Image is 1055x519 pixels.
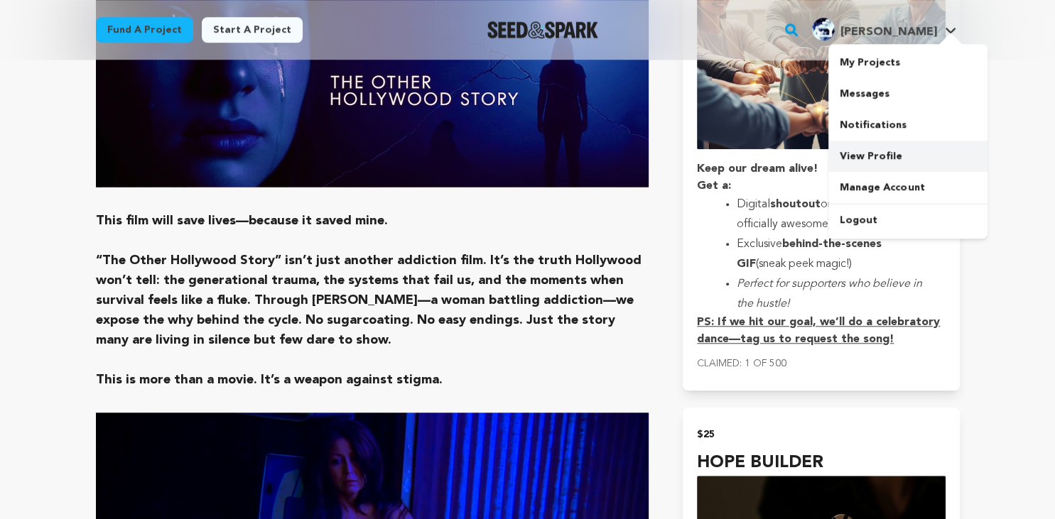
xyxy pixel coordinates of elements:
a: Messages [828,78,988,109]
strong: Keep our dream alive! [697,163,818,175]
a: Joe A.'s Profile [809,15,959,40]
h3: This is more than a movie. It’s a weapon against stigma. [96,370,649,390]
a: Manage Account [828,172,988,203]
a: Logout [828,204,988,236]
u: PS: If we hit our goal, we’ll do a celebratory dance—tag us to request the song! [697,317,940,345]
a: Start a project [202,17,303,43]
span: [PERSON_NAME] [840,26,936,38]
h4: HOPE BUILDER [697,450,945,476]
h3: This film will save lives—because it saved mine. [96,211,649,231]
li: Exclusive (sneak peek magic!) [737,234,928,274]
span: Joe A.'s Profile [809,15,959,45]
em: Perfect for supporters who believe in the hustle! [737,278,922,310]
h3: “The Other Hollywood Story” isn’t just another addiction film. It’s the truth Hollywood won’t tel... [96,251,649,350]
img: 4ba4610127089e2e.jpg [812,18,835,40]
h2: $25 [697,425,945,444]
strong: behind-the-scenes GIF [737,239,882,270]
div: Joe A.'s Profile [812,18,936,40]
a: Fund a project [96,17,193,43]
img: Seed&Spark Logo Dark Mode [487,21,599,38]
a: View Profile [828,141,988,172]
a: Notifications [828,109,988,141]
h4: Get a: [697,177,945,195]
a: My Projects [828,47,988,78]
strong: shoutout [770,199,821,210]
a: Seed&Spark Homepage [487,21,599,38]
p: Claimed: 1 of 500 [697,354,945,373]
li: Digital on our socials (you're officially awesome) [737,195,928,234]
